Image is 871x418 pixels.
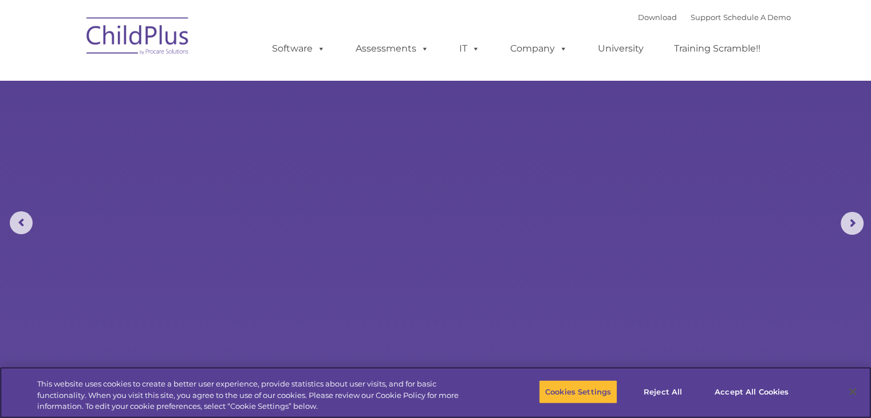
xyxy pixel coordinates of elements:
[159,123,208,131] span: Phone number
[586,37,655,60] a: University
[539,380,617,404] button: Cookies Settings
[159,76,194,84] span: Last name
[723,13,791,22] a: Schedule A Demo
[344,37,440,60] a: Assessments
[708,380,795,404] button: Accept All Cookies
[448,37,491,60] a: IT
[261,37,337,60] a: Software
[627,380,699,404] button: Reject All
[499,37,579,60] a: Company
[638,13,677,22] a: Download
[663,37,772,60] a: Training Scramble!!
[691,13,721,22] a: Support
[840,379,865,404] button: Close
[37,378,479,412] div: This website uses cookies to create a better user experience, provide statistics about user visit...
[81,9,195,66] img: ChildPlus by Procare Solutions
[638,13,791,22] font: |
